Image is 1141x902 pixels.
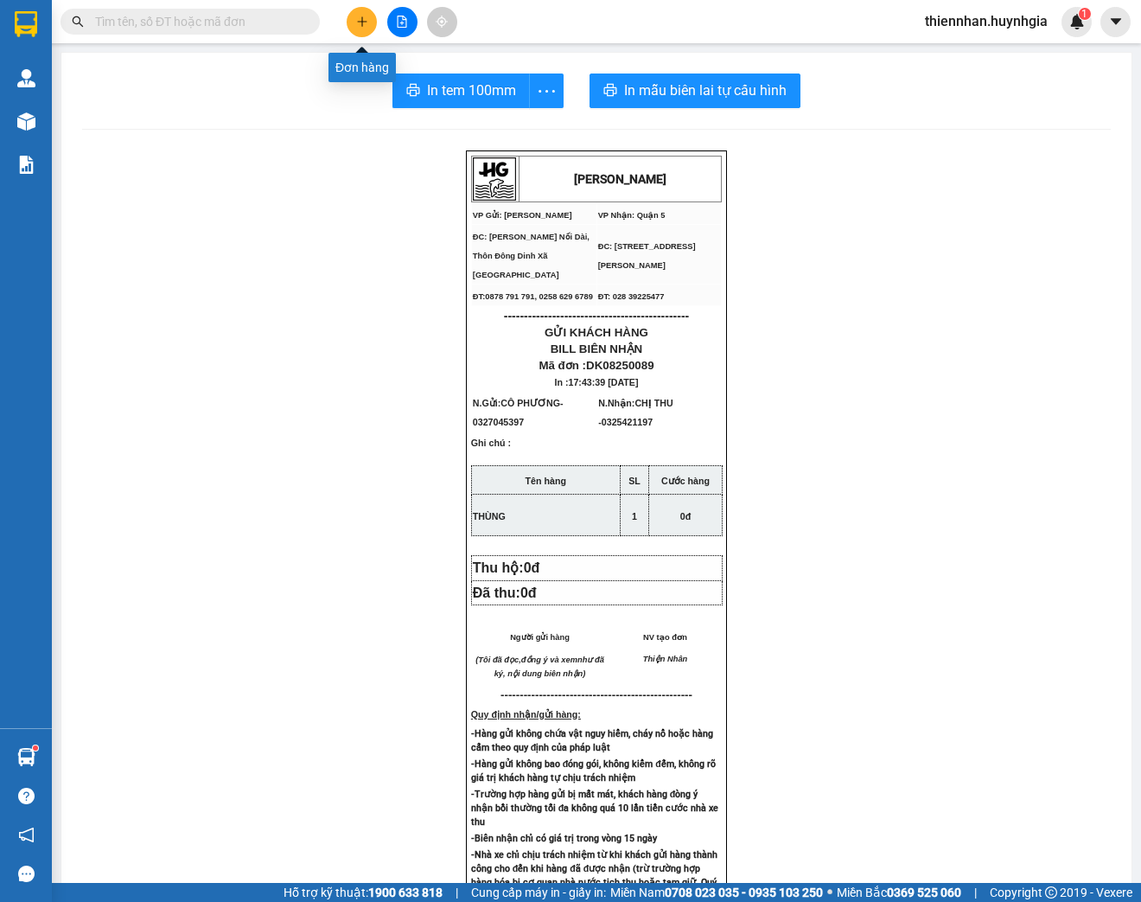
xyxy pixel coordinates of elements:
[471,833,657,844] strong: -Biên nhận chỉ có giá trị trong vòng 15 ngày
[18,866,35,882] span: message
[911,10,1061,32] span: thiennhan.huynhgia
[471,883,606,902] span: Cung cấp máy in - giấy in:
[1081,8,1087,20] span: 1
[512,688,692,701] span: -----------------------------------------------
[590,74,800,108] button: printerIn mẫu biên lai tự cấu hình
[427,7,457,37] button: aim
[356,16,368,28] span: plus
[17,69,35,87] img: warehouse-icon
[347,7,377,37] button: plus
[603,83,617,99] span: printer
[471,849,717,902] strong: -Nhà xe chỉ chịu trách nhiệm từ khi khách gửi hàng thành công cho đến khi hàng đã được nhận (trừ ...
[17,748,35,766] img: warehouse-icon
[33,745,38,751] sup: 1
[1108,14,1124,29] span: caret-down
[504,309,689,323] span: ----------------------------------------------
[15,15,153,54] div: [PERSON_NAME]
[436,16,448,28] span: aim
[1100,7,1131,37] button: caret-down
[427,80,516,101] span: In tem 100mm
[602,417,653,427] span: 0325421197
[574,172,666,186] strong: [PERSON_NAME]
[15,11,37,37] img: logo-vxr
[456,883,458,902] span: |
[530,80,563,102] span: more
[368,886,443,899] strong: 1900 633 818
[598,242,696,270] span: ĐC: [STREET_ADDRESS][PERSON_NAME]
[1069,14,1085,29] img: icon-new-feature
[18,827,35,843] span: notification
[628,476,641,486] strong: SL
[17,112,35,131] img: warehouse-icon
[473,292,593,301] span: ĐT:0878 791 791, 0258 629 6789
[1079,8,1091,20] sup: 1
[471,709,581,720] strong: Quy định nhận/gửi hàng:
[974,883,977,902] span: |
[471,758,716,784] strong: -Hàng gửi không bao đóng gói, không kiểm đếm, không rõ giá trị khách hàng tự chịu trách nhiệm
[837,883,961,902] span: Miền Bắc
[473,585,537,600] span: Đã thu:
[539,359,653,372] span: Mã đơn :
[598,292,665,301] span: ĐT: 028 39225477
[524,560,540,575] span: 0đ
[500,688,512,701] span: ---
[887,886,961,899] strong: 0369 525 060
[665,886,823,899] strong: 0708 023 035 - 0935 103 250
[598,211,666,220] span: VP Nhận: Quận 5
[632,511,637,521] span: 1
[328,53,396,82] div: Đơn hàng
[610,883,823,902] span: Miền Nam
[545,326,648,339] span: GỬI KHÁCH HÀNG
[473,233,590,279] span: ĐC: [PERSON_NAME] Nối Dài, Thôn Đông Dinh Xã [GEOGRAPHIC_DATA]
[15,74,153,99] div: 0327045397
[165,16,207,35] span: Nhận:
[387,7,418,37] button: file-add
[475,656,577,664] em: (Tôi đã đọc,đồng ý và xem
[827,889,832,896] span: ⚪️
[473,398,564,427] span: N.Gửi:
[500,398,560,408] span: CÔ PHƯƠNG
[680,511,691,521] span: 0đ
[471,728,713,753] strong: -Hàng gửi không chứa vật nguy hiểm, cháy nổ hoặc hàng cấm theo quy định của pháp luật
[643,633,687,642] span: NV tạo đơn
[520,585,537,600] span: 0đ
[598,398,672,427] span: N.Nhận:
[473,560,547,575] span: Thu hộ:
[551,342,643,355] span: BILL BIÊN NHẬN
[471,789,719,828] strong: -Trường hợp hàng gửi bị mất mát, khách hàng đòng ý nhận bồi thường tối đa không quá 10 lần tiền c...
[555,377,639,387] span: In :
[1045,886,1057,899] span: copyright
[396,16,408,28] span: file-add
[529,74,564,108] button: more
[510,633,570,642] span: Người gửi hàng
[569,377,639,387] span: 17:43:39 [DATE]
[165,15,286,35] div: Quận 5
[392,74,530,108] button: printerIn tem 100mm
[17,156,35,174] img: solution-icon
[473,398,564,427] span: -
[473,211,572,220] span: VP Gửi: [PERSON_NAME]
[598,398,672,427] span: CHỊ THU -
[471,438,511,462] span: Ghi chú :
[15,15,41,33] span: Gửi:
[624,80,787,101] span: In mẫu biên lai tự cấu hình
[473,157,516,201] img: logo
[586,359,654,372] span: DK08250089
[526,476,566,486] strong: Tên hàng
[473,417,524,427] span: 0327045397
[643,655,688,663] span: Thiện Nhân
[95,12,299,31] input: Tìm tên, số ĐT hoặc mã đơn
[284,883,443,902] span: Hỗ trợ kỹ thuật:
[494,656,604,678] em: như đã ký, nội dung biên nhận)
[473,511,506,521] span: THÙNG
[163,109,226,127] span: Chưa thu
[165,56,286,80] div: 0325421197
[406,83,420,99] span: printer
[165,35,286,56] div: CHỊ THU
[18,788,35,804] span: question-circle
[72,16,84,28] span: search
[661,476,710,486] strong: Cước hàng
[15,54,153,74] div: CÔ PHƯƠNG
